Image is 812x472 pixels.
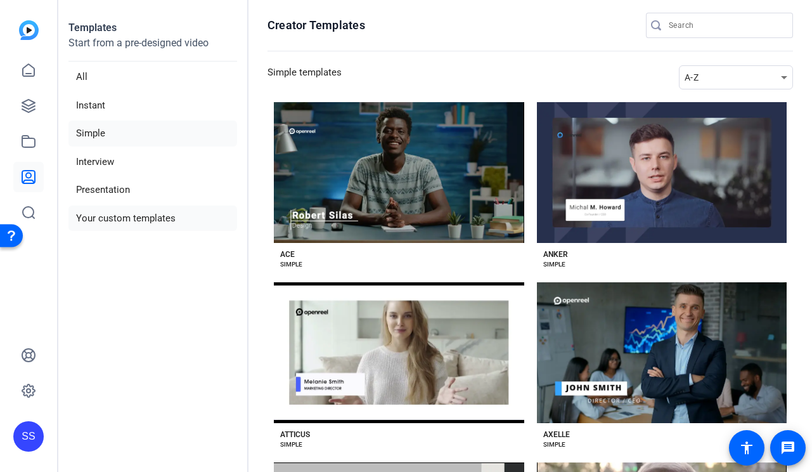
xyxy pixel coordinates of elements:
strong: Templates [68,22,117,34]
input: Search [669,18,783,33]
button: Template image [537,282,787,423]
div: SS [13,421,44,452]
div: ATTICUS [280,429,310,440]
li: Instant [68,93,237,119]
div: SIMPLE [543,259,565,270]
mat-icon: accessibility [739,440,754,456]
li: Presentation [68,177,237,203]
button: Template image [274,102,524,243]
div: ACE [280,249,295,259]
li: Simple [68,121,237,147]
div: ANKER [543,249,568,259]
div: SIMPLE [280,440,302,450]
li: All [68,64,237,90]
p: Start from a pre-designed video [68,36,237,62]
li: Your custom templates [68,206,237,232]
div: SIMPLE [543,440,565,450]
mat-icon: message [780,440,796,456]
button: Template image [537,102,787,243]
img: blue-gradient.svg [19,20,39,40]
div: AXELLE [543,429,570,440]
button: Template image [274,282,524,423]
h3: Simple templates [267,65,342,89]
li: Interview [68,149,237,175]
span: A-Z [685,72,699,82]
div: SIMPLE [280,259,302,270]
h1: Creator Templates [267,18,365,33]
